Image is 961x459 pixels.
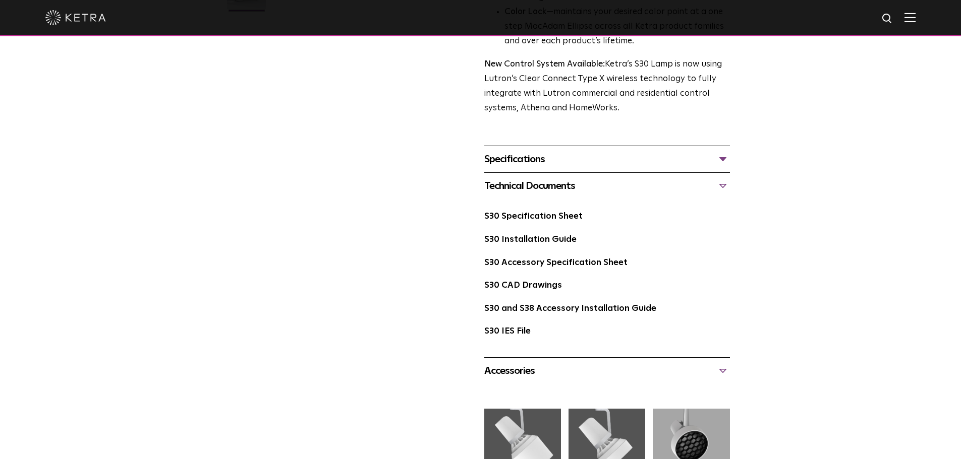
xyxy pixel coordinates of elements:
[484,60,605,69] strong: New Control System Available:
[484,178,730,194] div: Technical Documents
[905,13,916,22] img: Hamburger%20Nav.svg
[484,304,656,313] a: S30 and S38 Accessory Installation Guide
[484,281,562,290] a: S30 CAD Drawings
[484,212,583,221] a: S30 Specification Sheet
[484,151,730,167] div: Specifications
[484,235,577,244] a: S30 Installation Guide
[484,258,628,267] a: S30 Accessory Specification Sheet
[45,10,106,25] img: ketra-logo-2019-white
[484,363,730,379] div: Accessories
[484,327,531,336] a: S30 IES File
[484,57,730,116] p: Ketra’s S30 Lamp is now using Lutron’s Clear Connect Type X wireless technology to fully integrat...
[881,13,894,25] img: search icon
